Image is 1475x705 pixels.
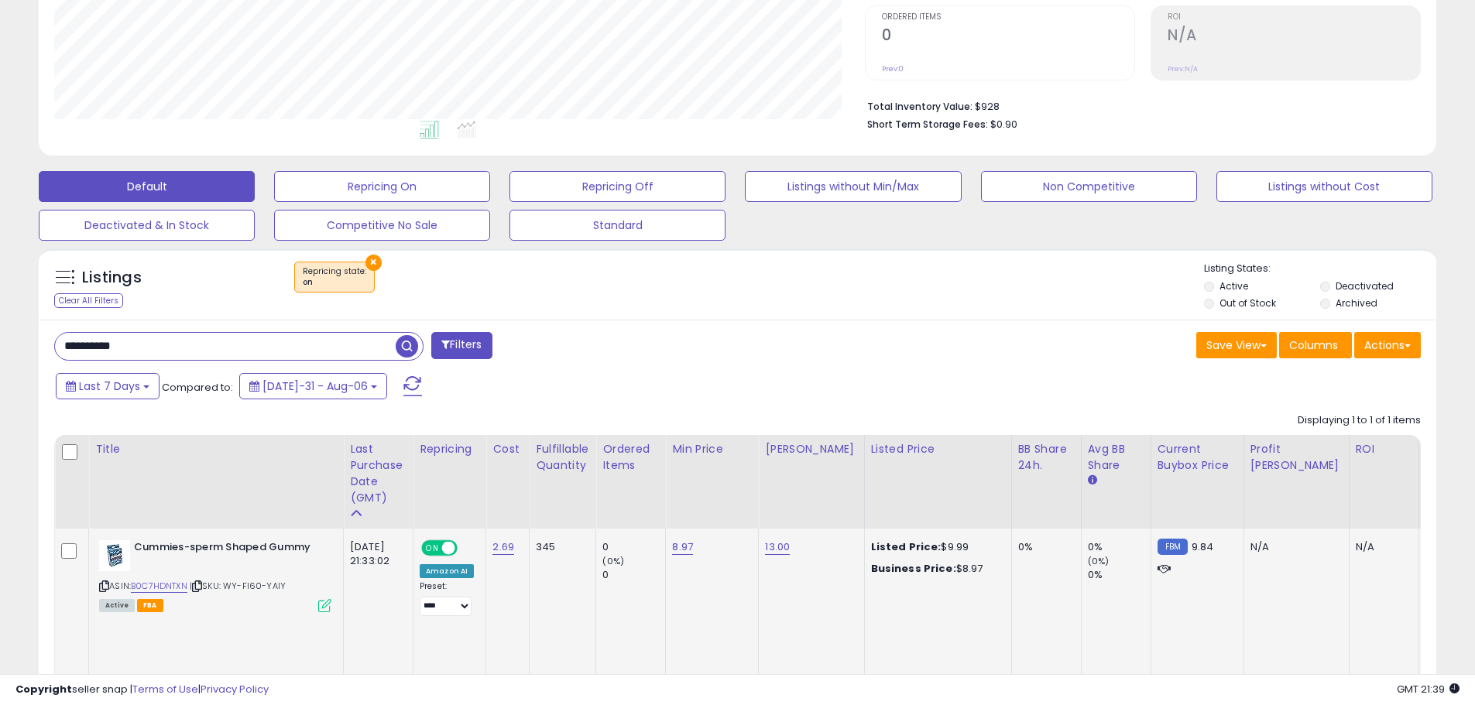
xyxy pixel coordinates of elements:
div: N/A [1250,540,1337,554]
small: FBM [1158,539,1188,555]
a: B0C7HDNTXN [131,580,187,593]
div: seller snap | | [15,683,269,697]
span: $0.90 [990,117,1017,132]
div: 0% [1088,540,1151,554]
div: [DATE] 21:33:02 [350,540,401,568]
strong: Copyright [15,682,72,696]
button: Non Competitive [981,171,1197,202]
label: Deactivated [1336,279,1394,293]
div: Min Price [672,441,752,457]
div: Profit [PERSON_NAME] [1250,441,1343,474]
div: ASIN: [99,540,331,611]
div: Displaying 1 to 1 of 1 items [1298,413,1421,428]
button: Competitive No Sale [274,210,490,241]
div: ROI [1356,441,1412,457]
small: Avg BB Share. [1088,474,1097,488]
small: Prev: 0 [882,64,904,74]
div: $8.97 [871,562,1000,576]
label: Active [1219,279,1248,293]
div: [PERSON_NAME] [765,441,857,457]
span: 2025-08-15 21:39 GMT [1397,682,1460,696]
button: Listings without Cost [1216,171,1432,202]
span: All listings currently available for purchase on Amazon [99,599,135,612]
button: Repricing Off [509,171,725,202]
button: Default [39,171,255,202]
b: Total Inventory Value: [867,100,972,113]
label: Archived [1336,296,1377,310]
div: Avg BB Share [1088,441,1144,474]
span: Compared to: [162,380,233,395]
div: Repricing [420,441,479,457]
button: Columns [1279,332,1352,358]
label: Out of Stock [1219,296,1276,310]
div: Title [95,441,337,457]
div: Clear All Filters [54,293,123,308]
img: 41B7NHw+6+L._SL40_.jpg [99,540,130,571]
div: Listed Price [871,441,1005,457]
span: Last 7 Days [79,378,140,394]
span: [DATE]-31 - Aug-06 [262,378,368,394]
b: Cummies-sperm Shaped Gummy [134,540,322,559]
div: Fulfillable Quantity [536,441,589,474]
div: 0 [602,568,665,582]
div: Ordered Items [602,441,659,474]
small: Prev: N/A [1168,64,1198,74]
h5: Listings [82,267,142,289]
button: Repricing On [274,171,490,202]
div: Amazon AI [420,564,474,578]
div: 0% [1088,568,1151,582]
div: on [303,277,366,288]
div: Last Purchase Date (GMT) [350,441,406,506]
a: Privacy Policy [201,682,269,696]
div: N/A [1356,540,1407,554]
span: Repricing state : [303,265,366,289]
p: Listing States: [1204,262,1436,276]
div: BB Share 24h. [1018,441,1075,474]
a: 2.69 [492,539,514,555]
span: FBA [137,599,163,612]
small: (0%) [602,555,624,567]
button: Deactivated & In Stock [39,210,255,241]
h2: 0 [882,26,1134,47]
span: | SKU: WY-FI60-YAIY [190,580,286,592]
div: Preset: [420,581,474,616]
button: Listings without Min/Max [745,171,961,202]
div: Current Buybox Price [1158,441,1237,474]
small: (0%) [1088,555,1110,567]
span: OFF [455,542,480,555]
span: ROI [1168,13,1420,22]
button: Actions [1354,332,1421,358]
li: $928 [867,96,1409,115]
div: 0 [602,540,665,554]
span: Columns [1289,337,1338,353]
h2: N/A [1168,26,1420,47]
b: Listed Price: [871,539,942,554]
div: Cost [492,441,523,457]
a: 8.97 [672,539,693,555]
button: [DATE]-31 - Aug-06 [239,373,387,399]
button: Last 7 Days [56,373,160,399]
div: 0% [1018,540,1069,554]
button: × [365,255,382,271]
div: 345 [536,540,584,554]
div: $9.99 [871,540,1000,554]
span: 9.84 [1192,539,1214,554]
b: Business Price: [871,561,956,576]
span: Ordered Items [882,13,1134,22]
button: Filters [431,332,492,359]
button: Save View [1196,332,1277,358]
span: ON [423,542,442,555]
b: Short Term Storage Fees: [867,118,988,131]
a: 13.00 [765,539,790,555]
a: Terms of Use [132,682,198,696]
button: Standard [509,210,725,241]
